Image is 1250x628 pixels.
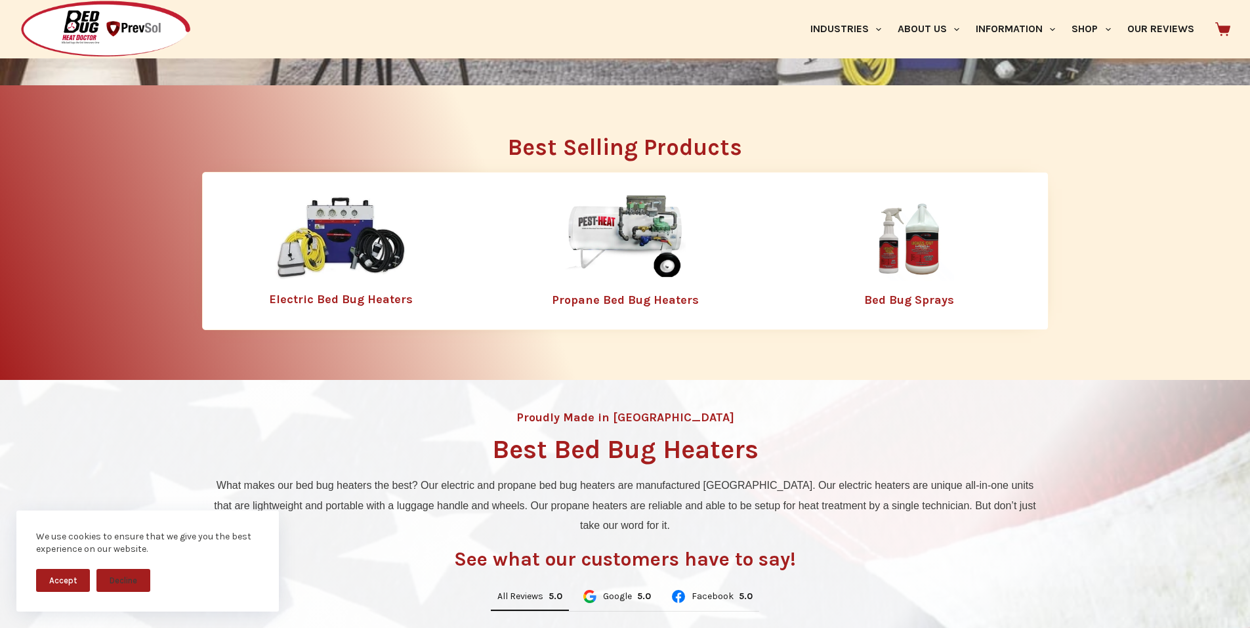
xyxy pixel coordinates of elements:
h1: Best Bed Bug Heaters [492,436,759,463]
span: All Reviews [497,592,543,601]
div: We use cookies to ensure that we give you the best experience on our website. [36,530,259,556]
p: What makes our bed bug heaters the best? Our electric and propane bed bug heaters are manufacture... [209,476,1042,535]
a: Bed Bug Sprays [864,293,954,307]
div: Rating: 5.0 out of 5 [637,591,651,602]
div: 5.0 [549,591,562,602]
span: Google [603,592,632,601]
div: 5.0 [739,591,753,602]
button: Accept [36,569,90,592]
button: Open LiveChat chat widget [10,5,50,45]
div: Rating: 5.0 out of 5 [549,591,562,602]
a: Propane Bed Bug Heaters [552,293,699,307]
span: Facebook [692,592,734,601]
div: Rating: 5.0 out of 5 [739,591,753,602]
a: Electric Bed Bug Heaters [269,292,413,306]
h3: See what our customers have to say! [454,549,796,569]
h4: Proudly Made in [GEOGRAPHIC_DATA] [516,411,734,423]
div: 5.0 [637,591,651,602]
h2: Best Selling Products [202,136,1049,159]
button: Decline [96,569,150,592]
